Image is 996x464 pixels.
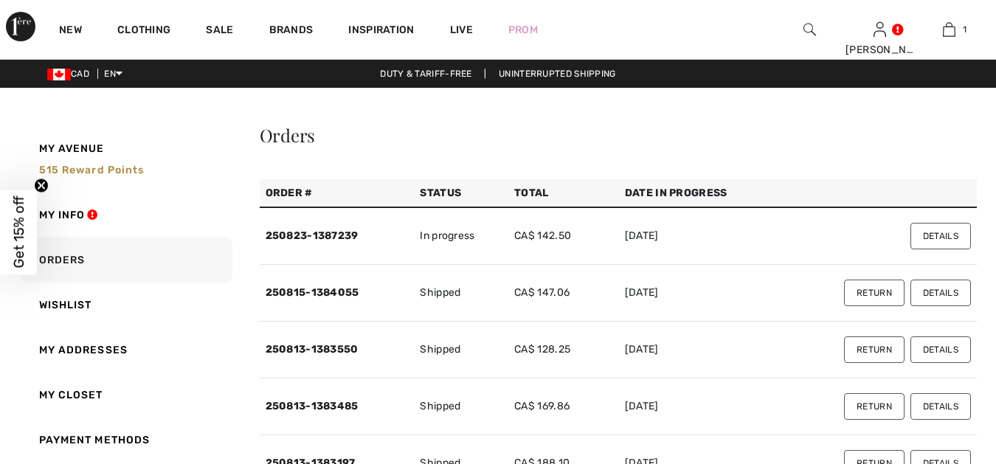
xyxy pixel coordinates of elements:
a: My Addresses [19,328,232,373]
a: Sale [206,24,233,39]
td: Shipped [414,322,508,378]
a: My Info [19,193,232,238]
span: Inspiration [348,24,414,39]
img: 1ère Avenue [6,12,35,41]
a: Brands [269,24,314,39]
th: Order # [260,179,415,207]
span: EN [104,69,122,79]
a: New [59,24,82,39]
a: Sign In [874,22,886,36]
a: 250815-1384055 [266,286,359,299]
td: Shipped [414,265,508,322]
button: Details [910,393,971,420]
td: CA$ 142.50 [508,207,619,265]
td: In progress [414,207,508,265]
a: Wishlist [19,283,232,328]
span: 1 [963,23,966,36]
a: Prom [508,22,538,38]
a: My Closet [19,373,232,418]
td: [DATE] [619,265,781,322]
iframe: Opens a widget where you can chat to one of our agents [902,420,981,457]
button: Close teaser [34,178,49,193]
td: CA$ 128.25 [508,322,619,378]
div: Orders [260,126,978,144]
span: Get 15% off [10,196,27,269]
a: Payment Methods [19,418,232,463]
a: 250823-1387239 [266,229,359,242]
span: 515 Reward points [39,164,145,176]
a: Live [450,22,473,38]
span: CAD [47,69,95,79]
button: Details [910,223,971,249]
a: 1 [916,21,984,38]
button: Details [910,336,971,363]
td: [DATE] [619,322,781,378]
a: Orders [19,238,232,283]
td: CA$ 147.06 [508,265,619,322]
button: Details [910,280,971,306]
img: My Bag [943,21,955,38]
td: Shipped [414,378,508,435]
img: My Info [874,21,886,38]
button: Return [844,336,905,363]
a: 250813-1383485 [266,400,359,412]
td: CA$ 169.86 [508,378,619,435]
a: 250813-1383550 [266,343,359,356]
td: [DATE] [619,378,781,435]
a: Clothing [117,24,170,39]
div: [PERSON_NAME] [845,42,914,58]
th: Status [414,179,508,207]
button: Return [844,280,905,306]
img: search the website [803,21,816,38]
th: Total [508,179,619,207]
img: Canadian Dollar [47,69,71,80]
td: [DATE] [619,207,781,265]
span: My Avenue [39,141,105,156]
button: Return [844,393,905,420]
th: Date in Progress [619,179,781,207]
